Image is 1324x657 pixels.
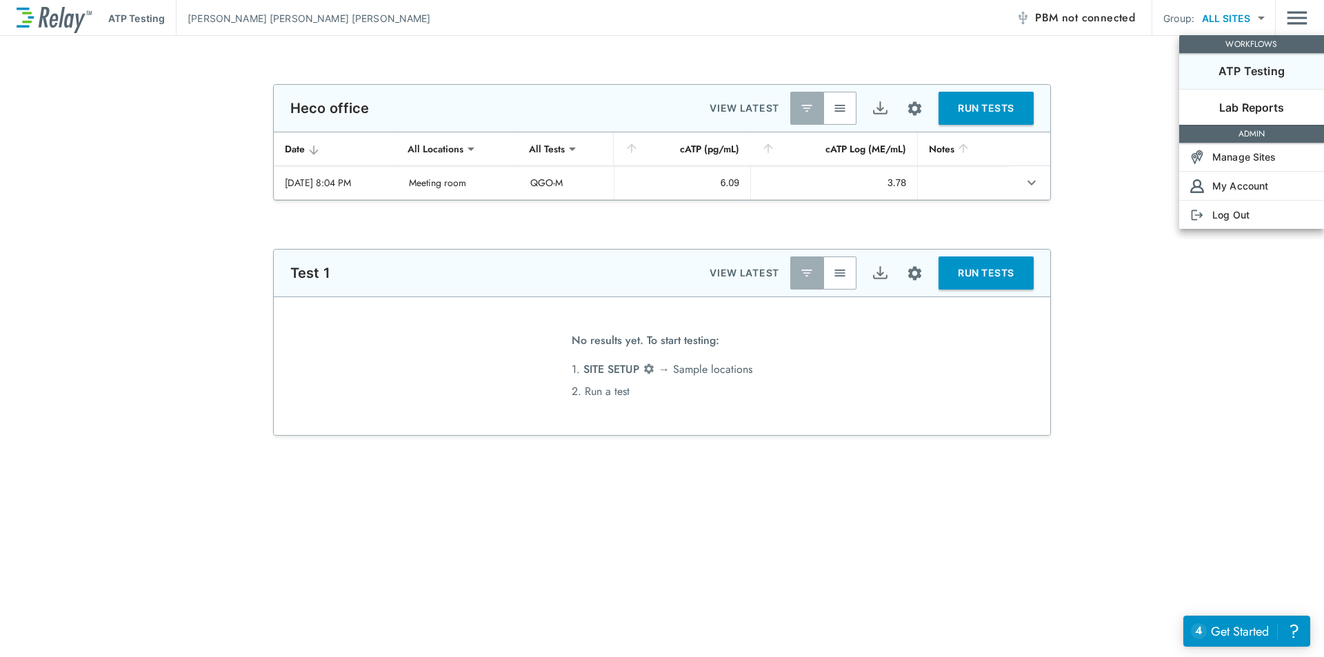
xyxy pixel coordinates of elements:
[1219,99,1284,116] p: Lab Reports
[1182,128,1321,140] p: ADMIN
[1190,179,1204,193] img: Account
[1182,38,1321,50] p: WORKFLOWS
[1190,208,1204,222] img: Log Out Icon
[1190,150,1204,164] img: Sites
[1212,208,1250,222] p: Log Out
[1212,150,1276,164] p: Manage Sites
[1212,179,1268,193] p: My Account
[1218,63,1285,79] p: ATP Testing
[1183,616,1310,647] iframe: Resource center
